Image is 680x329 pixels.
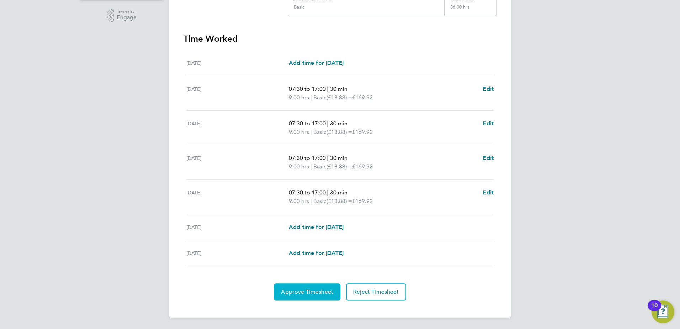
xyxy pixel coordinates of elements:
span: Add time for [DATE] [289,250,344,256]
span: | [310,129,312,135]
span: (£18.88) = [326,94,352,101]
a: Edit [483,119,494,128]
span: 9.00 hrs [289,163,309,170]
span: 9.00 hrs [289,94,309,101]
span: £169.92 [352,94,373,101]
span: Basic [313,128,326,136]
span: (£18.88) = [326,163,352,170]
span: 30 min [330,120,347,127]
div: [DATE] [186,154,289,171]
span: £169.92 [352,129,373,135]
span: | [327,155,329,161]
div: [DATE] [186,85,289,102]
div: [DATE] [186,249,289,257]
div: [DATE] [186,59,289,67]
span: | [310,198,312,204]
span: Edit [483,189,494,196]
button: Open Resource Center, 10 new notifications [652,301,674,323]
span: 30 min [330,189,347,196]
div: [DATE] [186,188,289,205]
span: 9.00 hrs [289,198,309,204]
span: Edit [483,120,494,127]
a: Edit [483,188,494,197]
div: 10 [651,305,658,315]
span: Powered by [117,9,137,15]
span: Engage [117,15,137,21]
span: Basic [313,162,326,171]
span: 07:30 to 17:00 [289,189,326,196]
span: (£18.88) = [326,198,352,204]
span: 9.00 hrs [289,129,309,135]
span: Add time for [DATE] [289,59,344,66]
a: Add time for [DATE] [289,59,344,67]
div: [DATE] [186,223,289,231]
h3: Time Worked [184,33,496,45]
span: Reject Timesheet [353,288,399,296]
span: | [310,94,312,101]
span: Approve Timesheet [281,288,333,296]
button: Reject Timesheet [346,283,406,301]
span: 30 min [330,85,347,92]
a: Add time for [DATE] [289,249,344,257]
span: Edit [483,85,494,92]
span: | [327,120,329,127]
a: Powered byEngage [107,9,137,22]
span: 07:30 to 17:00 [289,85,326,92]
span: | [310,163,312,170]
span: | [327,85,329,92]
span: Basic [313,197,326,205]
span: 07:30 to 17:00 [289,120,326,127]
span: Basic [313,93,326,102]
a: Edit [483,85,494,93]
button: Approve Timesheet [274,283,340,301]
span: | [327,189,329,196]
span: 07:30 to 17:00 [289,155,326,161]
div: 36.00 hrs [444,4,496,16]
span: Edit [483,155,494,161]
span: £169.92 [352,198,373,204]
span: (£18.88) = [326,129,352,135]
div: [DATE] [186,119,289,136]
span: 30 min [330,155,347,161]
span: Add time for [DATE] [289,224,344,230]
a: Edit [483,154,494,162]
span: £169.92 [352,163,373,170]
a: Add time for [DATE] [289,223,344,231]
div: Basic [294,4,304,10]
